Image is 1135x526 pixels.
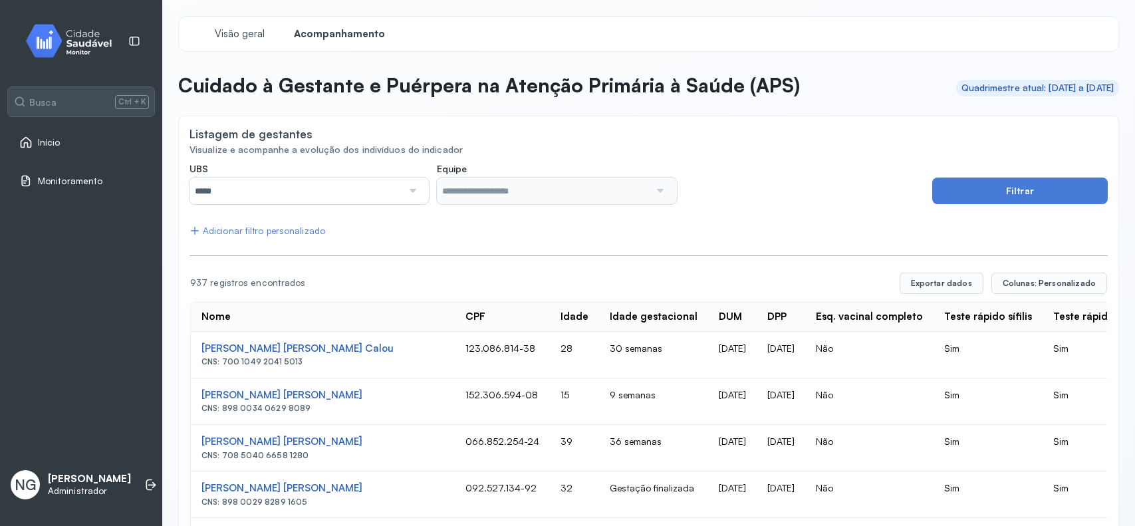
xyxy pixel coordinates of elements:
[48,473,131,485] p: [PERSON_NAME]
[757,378,805,425] td: [DATE]
[757,332,805,378] td: [DATE]
[550,471,599,518] td: 32
[465,311,485,323] div: CPF
[757,471,805,518] td: [DATE]
[38,176,102,187] span: Monitoramento
[201,451,444,460] div: CNS: 708 5040 6658 1280
[932,178,1108,204] button: Filtrar
[189,144,1108,156] div: Visualize e acompanhe a evolução dos indivíduos do indicador
[934,378,1043,425] td: Sim
[805,332,934,378] td: Não
[550,332,599,378] td: 28
[201,311,231,323] div: Nome
[708,471,757,518] td: [DATE]
[708,332,757,378] td: [DATE]
[708,378,757,425] td: [DATE]
[115,95,149,108] span: Ctrl + K
[599,425,708,471] td: 36 semanas
[19,174,143,188] a: Monitoramento
[934,471,1043,518] td: Sim
[757,425,805,471] td: [DATE]
[190,277,889,289] div: 937 registros encontrados
[29,96,57,108] span: Busca
[48,485,131,497] p: Administrador
[719,311,742,323] div: DUM
[437,163,467,175] span: Equipe
[294,28,385,41] span: Acompanhamento
[14,21,134,61] img: monitor.svg
[178,73,800,97] p: Cuidado à Gestante e Puérpera na Atenção Primária à Saúde (APS)
[38,137,61,148] span: Início
[455,332,550,378] td: 123.086.814-38
[455,378,550,425] td: 152.306.594-08
[805,425,934,471] td: Não
[455,471,550,518] td: 092.527.134-92
[934,425,1043,471] td: Sim
[201,436,444,448] div: [PERSON_NAME] [PERSON_NAME]
[805,378,934,425] td: Não
[201,482,444,495] div: [PERSON_NAME] [PERSON_NAME]
[816,311,923,323] div: Esq. vacinal completo
[805,471,934,518] td: Não
[189,225,325,237] div: Adicionar filtro personalizado
[550,378,599,425] td: 15
[961,82,1114,94] div: Quadrimestre atual: [DATE] a [DATE]
[201,342,444,355] div: [PERSON_NAME] [PERSON_NAME] Calou
[19,136,143,149] a: Início
[767,311,787,323] div: DPP
[201,497,444,507] div: CNS: 898 0029 8289 1605
[201,404,444,413] div: CNS: 898 0034 0629 8089
[1003,278,1096,289] span: Colunas: Personalizado
[610,311,697,323] div: Idade gestacional
[550,425,599,471] td: 39
[189,163,208,175] span: UBS
[708,425,757,471] td: [DATE]
[201,357,444,366] div: CNS: 700 1049 2041 5013
[599,471,708,518] td: Gestação finalizada
[599,378,708,425] td: 9 semanas
[455,425,550,471] td: 066.852.254-24
[15,476,36,493] span: NG
[944,311,1032,323] div: Teste rápido sífilis
[201,389,444,402] div: [PERSON_NAME] [PERSON_NAME]
[189,127,313,141] div: Listagem de gestantes
[599,332,708,378] td: 30 semanas
[991,273,1107,294] button: Colunas: Personalizado
[934,332,1043,378] td: Sim
[561,311,588,323] div: Idade
[215,28,265,41] span: Visão geral
[900,273,983,294] button: Exportar dados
